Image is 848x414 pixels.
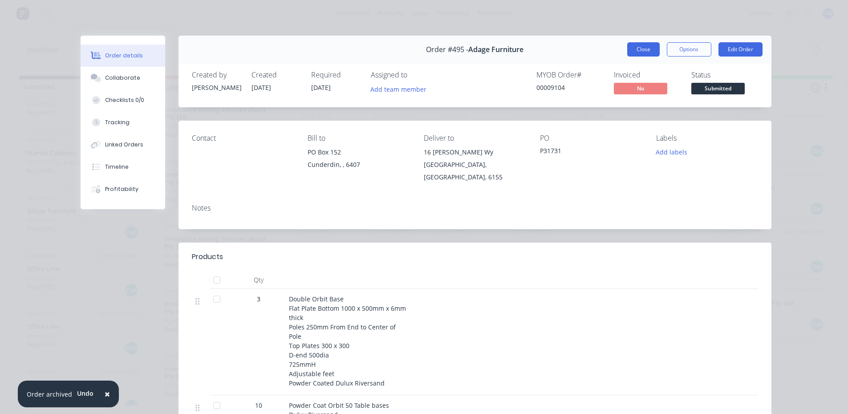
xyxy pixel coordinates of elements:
[192,83,241,92] div: [PERSON_NAME]
[192,252,223,262] div: Products
[651,146,692,158] button: Add labels
[96,383,119,405] button: Close
[365,83,431,95] button: Add team member
[255,401,262,410] span: 10
[308,146,410,158] div: PO Box 152
[289,295,406,387] span: Double Orbit Base Flat Plate Bottom 1000 x 500mm x 6mm thick Poles 250mm From End to Center of Po...
[105,118,130,126] div: Tracking
[81,134,165,156] button: Linked Orders
[81,89,165,111] button: Checklists 0/0
[252,71,300,79] div: Created
[614,71,681,79] div: Invoiced
[667,42,711,57] button: Options
[105,388,110,400] span: ×
[308,158,410,171] div: Cunderdin, , 6407
[424,134,526,142] div: Deliver to
[311,83,331,92] span: [DATE]
[308,146,410,175] div: PO Box 152Cunderdin, , 6407
[27,390,72,399] div: Order archived
[614,83,667,94] span: No
[424,158,526,183] div: [GEOGRAPHIC_DATA], [GEOGRAPHIC_DATA], 6155
[468,45,523,54] span: Adage Furniture
[540,146,642,158] div: P31731
[192,204,758,212] div: Notes
[81,111,165,134] button: Tracking
[252,83,271,92] span: [DATE]
[105,52,143,60] div: Order details
[105,141,143,149] div: Linked Orders
[105,96,144,104] div: Checklists 0/0
[105,185,138,193] div: Profitability
[105,163,129,171] div: Timeline
[656,134,758,142] div: Labels
[424,146,526,183] div: 16 [PERSON_NAME] Wy[GEOGRAPHIC_DATA], [GEOGRAPHIC_DATA], 6155
[536,71,603,79] div: MYOB Order #
[426,45,468,54] span: Order #495 -
[192,134,294,142] div: Contact
[81,156,165,178] button: Timeline
[105,74,140,82] div: Collaborate
[311,71,360,79] div: Required
[308,134,410,142] div: Bill to
[257,294,260,304] span: 3
[81,45,165,67] button: Order details
[540,134,642,142] div: PO
[536,83,603,92] div: 00009104
[691,83,745,96] button: Submitted
[72,386,98,400] button: Undo
[718,42,763,57] button: Edit Order
[627,42,660,57] button: Close
[81,67,165,89] button: Collaborate
[232,271,285,289] div: Qty
[371,71,460,79] div: Assigned to
[691,71,758,79] div: Status
[691,83,745,94] span: Submitted
[371,83,431,95] button: Add team member
[81,178,165,200] button: Profitability
[192,71,241,79] div: Created by
[424,146,526,158] div: 16 [PERSON_NAME] Wy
